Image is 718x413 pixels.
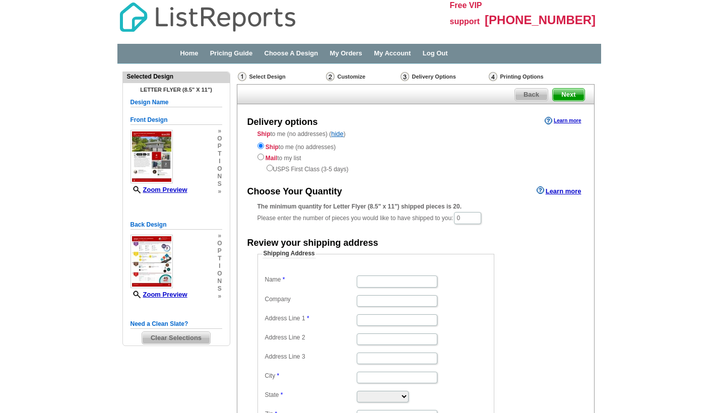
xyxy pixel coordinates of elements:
[217,158,222,165] span: i
[217,247,222,255] span: p
[247,185,342,198] div: Choose Your Quantity
[265,49,318,57] a: Choose A Design
[217,173,222,180] span: n
[545,117,581,125] a: Learn more
[217,293,222,300] span: »
[257,141,574,174] div: to me (no addresses) to my list
[130,98,222,107] h5: Design Name
[247,116,318,129] div: Delivery options
[142,332,210,344] span: Clear Selections
[237,129,594,174] div: to me (no addresses) ( )
[266,155,277,162] strong: Mail
[401,72,409,81] img: Delivery Options
[180,49,198,57] a: Home
[330,49,362,57] a: My Orders
[217,262,222,270] span: i
[489,72,497,81] img: Printing Options & Summary
[553,89,584,101] span: Next
[257,202,574,211] div: The minimum quantity for Letter Flyer (8.5" x 11") shipped pieces is 20.
[257,163,574,174] div: USPS First Class (3-5 days)
[266,144,279,151] strong: Ship
[400,72,488,84] div: Delivery Options
[537,186,581,194] a: Learn more
[265,295,356,304] label: Company
[217,278,222,285] span: n
[130,235,173,288] img: small-thumb.jpg
[130,115,222,125] h5: Front Design
[515,89,548,101] span: Back
[217,150,222,158] span: t
[130,130,173,183] img: small-thumb.jpg
[374,49,411,57] a: My Account
[217,240,222,247] span: o
[450,1,482,26] span: Free VIP support
[325,72,400,82] div: Customize
[217,143,222,150] span: p
[265,314,356,323] label: Address Line 1
[331,130,344,137] a: hide
[130,319,222,329] h5: Need a Clean Slate?
[263,249,316,258] legend: Shipping Address
[265,276,356,284] label: Name
[217,270,222,278] span: o
[217,135,222,143] span: o
[265,353,356,361] label: Address Line 3
[247,237,378,250] div: Review your shipping address
[485,13,596,27] span: [PHONE_NUMBER]
[488,72,577,82] div: Printing Options
[130,291,187,298] a: Zoom Preview
[217,285,222,293] span: s
[237,72,325,84] div: Select Design
[130,220,222,230] h5: Back Design
[257,202,574,225] div: Please enter the number of pieces you would like to have shipped to you:
[123,72,230,81] div: Selected Design
[217,127,222,135] span: »
[217,232,222,240] span: »
[423,49,448,57] a: Log Out
[130,87,222,93] h4: Letter Flyer (8.5" x 11")
[265,391,356,399] label: State
[217,165,222,173] span: o
[265,333,356,342] label: Address Line 2
[265,372,356,380] label: City
[210,49,253,57] a: Pricing Guide
[514,88,548,101] a: Back
[326,72,335,81] img: Customize
[238,72,246,81] img: Select Design
[130,186,187,193] a: Zoom Preview
[217,188,222,195] span: »
[257,130,271,137] strong: Ship
[217,180,222,188] span: s
[217,255,222,262] span: t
